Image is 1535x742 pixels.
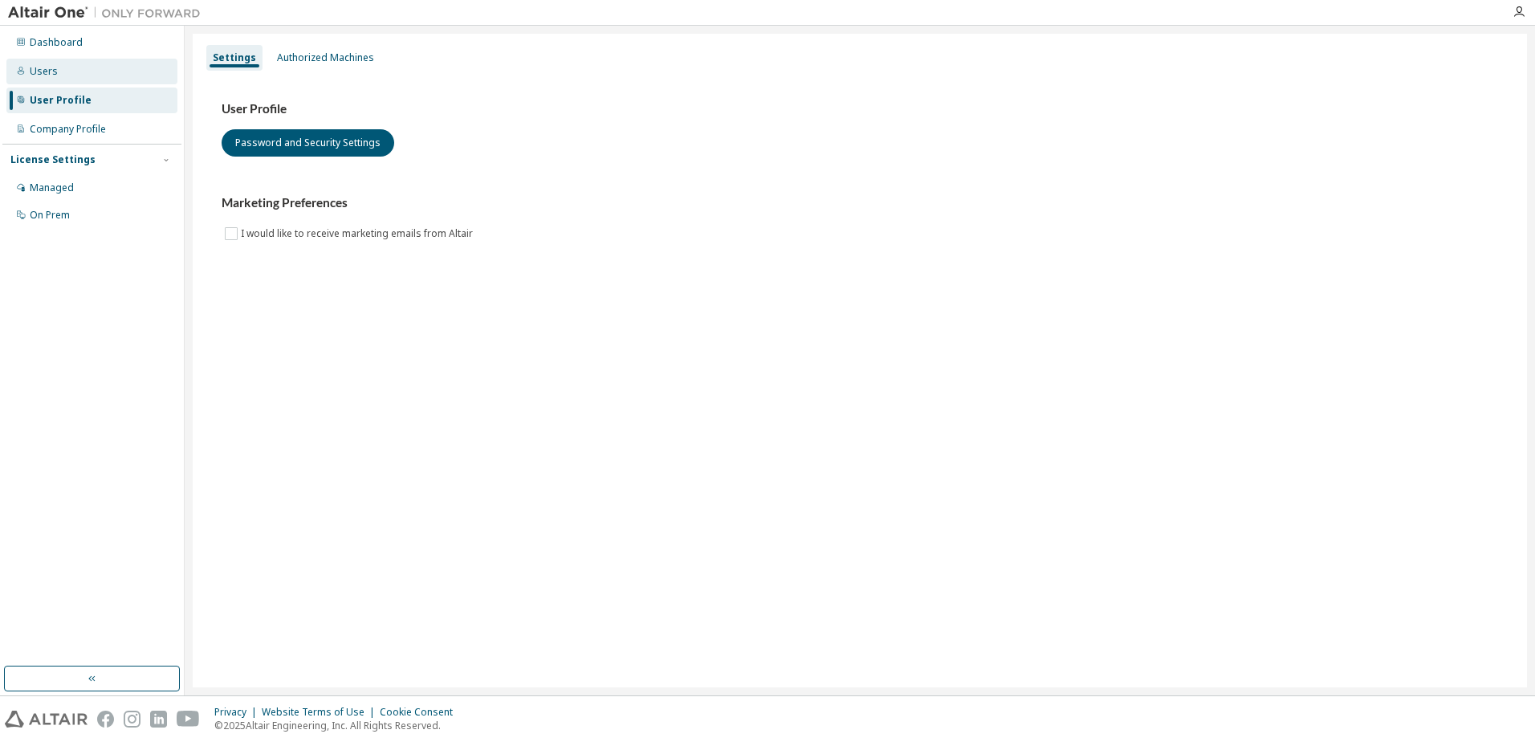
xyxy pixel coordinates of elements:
label: I would like to receive marketing emails from Altair [241,224,476,243]
img: linkedin.svg [150,711,167,728]
img: altair_logo.svg [5,711,88,728]
div: License Settings [10,153,96,166]
button: Password and Security Settings [222,129,394,157]
div: Website Terms of Use [262,706,380,719]
img: facebook.svg [97,711,114,728]
h3: Marketing Preferences [222,195,1498,211]
div: Cookie Consent [380,706,462,719]
div: Authorized Machines [277,51,374,64]
div: Privacy [214,706,262,719]
img: Altair One [8,5,209,21]
div: Company Profile [30,123,106,136]
div: User Profile [30,94,92,107]
p: © 2025 Altair Engineering, Inc. All Rights Reserved. [214,719,462,732]
div: Managed [30,181,74,194]
h3: User Profile [222,101,1498,117]
img: instagram.svg [124,711,140,728]
div: Dashboard [30,36,83,49]
div: Users [30,65,58,78]
img: youtube.svg [177,711,200,728]
div: On Prem [30,209,70,222]
div: Settings [213,51,256,64]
